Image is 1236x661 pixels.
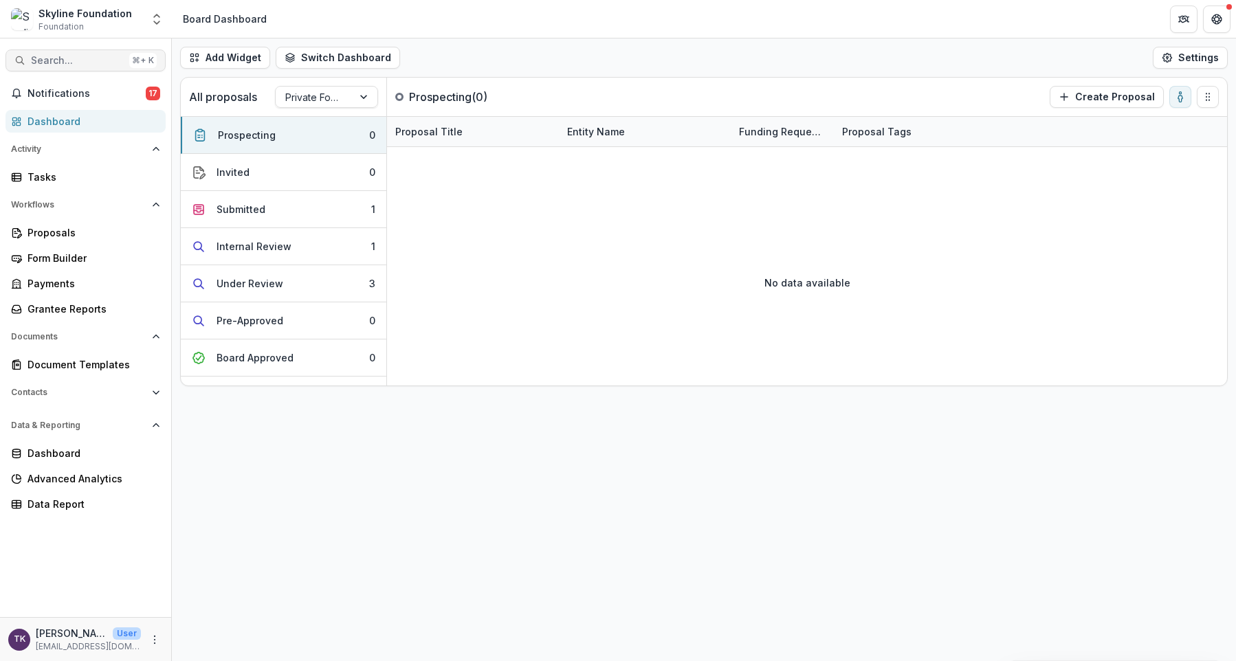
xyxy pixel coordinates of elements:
[834,117,1006,146] div: Proposal Tags
[5,298,166,320] a: Grantee Reports
[36,626,107,640] p: [PERSON_NAME]
[181,154,386,191] button: Invited0
[5,326,166,348] button: Open Documents
[27,225,155,240] div: Proposals
[387,117,559,146] div: Proposal Title
[146,631,163,648] button: More
[559,117,731,146] div: Entity Name
[5,221,166,244] a: Proposals
[1050,86,1164,108] button: Create Proposal
[731,124,834,139] div: Funding Requested
[181,191,386,228] button: Submitted1
[731,117,834,146] div: Funding Requested
[369,128,375,142] div: 0
[180,47,270,69] button: Add Widget
[27,88,146,100] span: Notifications
[217,165,250,179] div: Invited
[387,124,471,139] div: Proposal Title
[217,313,283,328] div: Pre-Approved
[31,55,124,67] span: Search...
[5,442,166,464] a: Dashboard
[11,421,146,430] span: Data & Reporting
[5,110,166,133] a: Dashboard
[5,166,166,188] a: Tasks
[181,117,386,154] button: Prospecting0
[1197,86,1219,108] button: Drag
[183,12,267,26] div: Board Dashboard
[5,414,166,436] button: Open Data & Reporting
[11,8,33,30] img: Skyline Foundation
[1169,86,1191,108] button: toggle-assigned-to-me
[371,239,375,254] div: 1
[5,247,166,269] a: Form Builder
[5,381,166,403] button: Open Contacts
[27,497,155,511] div: Data Report
[181,302,386,339] button: Pre-Approved0
[559,124,633,139] div: Entity Name
[217,239,291,254] div: Internal Review
[764,276,850,290] p: No data available
[276,47,400,69] button: Switch Dashboard
[129,53,157,68] div: ⌘ + K
[371,202,375,216] div: 1
[5,49,166,71] button: Search...
[113,627,141,640] p: User
[5,353,166,376] a: Document Templates
[146,87,160,100] span: 17
[5,138,166,160] button: Open Activity
[834,124,920,139] div: Proposal Tags
[36,640,141,653] p: [EMAIL_ADDRESS][DOMAIN_NAME]
[11,200,146,210] span: Workflows
[218,128,276,142] div: Prospecting
[189,89,257,105] p: All proposals
[27,251,155,265] div: Form Builder
[14,635,25,644] div: Takeshi Kaji
[5,82,166,104] button: Notifications17
[11,332,146,341] span: Documents
[5,467,166,490] a: Advanced Analytics
[27,471,155,486] div: Advanced Analytics
[1203,5,1231,33] button: Get Help
[5,194,166,216] button: Open Workflows
[177,9,272,29] nav: breadcrumb
[217,276,283,291] div: Under Review
[217,350,294,365] div: Board Approved
[5,493,166,515] a: Data Report
[181,339,386,377] button: Board Approved0
[1170,5,1198,33] button: Partners
[369,165,375,179] div: 0
[217,202,265,216] div: Submitted
[1153,47,1228,69] button: Settings
[5,272,166,295] a: Payments
[38,21,84,33] span: Foundation
[369,313,375,328] div: 0
[38,6,132,21] div: Skyline Foundation
[27,276,155,291] div: Payments
[27,302,155,316] div: Grantee Reports
[409,89,512,105] p: Prospecting ( 0 )
[369,350,375,365] div: 0
[181,265,386,302] button: Under Review3
[369,276,375,291] div: 3
[27,170,155,184] div: Tasks
[27,357,155,372] div: Document Templates
[147,5,166,33] button: Open entity switcher
[181,228,386,265] button: Internal Review1
[27,446,155,460] div: Dashboard
[27,114,155,128] div: Dashboard
[11,144,146,154] span: Activity
[11,388,146,397] span: Contacts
